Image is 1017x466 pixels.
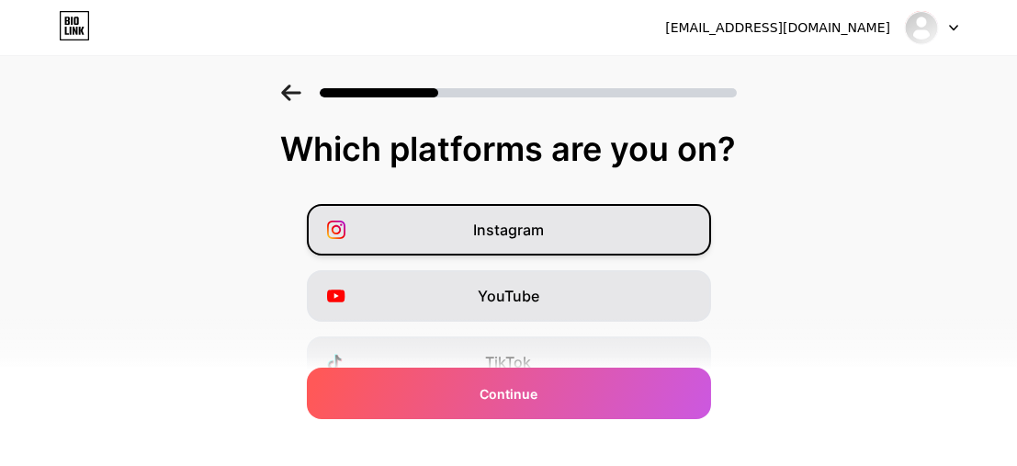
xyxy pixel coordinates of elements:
[480,384,537,403] span: Continue
[665,18,890,38] div: [EMAIL_ADDRESS][DOMAIN_NAME]
[474,417,543,439] span: Facebook
[473,219,544,241] span: Instagram
[486,351,532,373] span: TikTok
[478,285,539,307] span: YouTube
[18,131,999,167] div: Which platforms are you on?
[904,10,939,45] img: calmcurator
